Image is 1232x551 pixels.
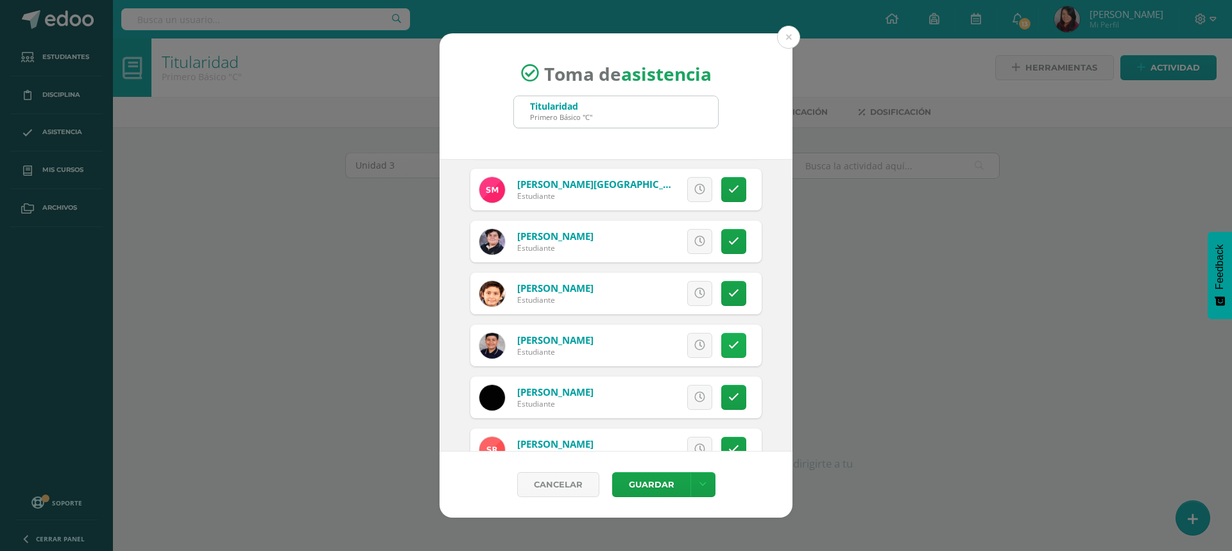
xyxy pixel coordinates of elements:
[612,472,690,497] button: Guardar
[479,281,505,307] img: dec2a5d90c5ae64be52210b99fa72a51.png
[517,346,594,357] div: Estudiante
[479,229,505,255] img: 6f21b780f9245b82cfa49e3341eb54ed.png
[544,61,712,85] span: Toma de
[517,242,594,253] div: Estudiante
[517,178,692,191] a: [PERSON_NAME][GEOGRAPHIC_DATA]
[517,334,594,346] a: [PERSON_NAME]
[517,437,594,450] a: [PERSON_NAME]
[479,333,505,359] img: 37f5c4bcda1b404bd685ad5dee83a46f.png
[1214,244,1226,289] span: Feedback
[479,385,505,411] img: d81d03229a3541e59d1f888ca8204c65.png
[1208,232,1232,319] button: Feedback - Mostrar encuesta
[479,437,505,462] img: c67d07ff55a138fb6c01c7ca498b8e19.png
[517,230,594,242] a: [PERSON_NAME]
[517,282,594,294] a: [PERSON_NAME]
[621,61,712,85] strong: asistencia
[514,96,718,128] input: Busca un grado o sección aquí...
[517,191,671,201] div: Estudiante
[530,112,592,122] div: Primero Básico "C"
[530,100,592,112] div: Titularidad
[517,450,594,461] div: Estudiante
[517,398,594,409] div: Estudiante
[479,177,505,203] img: 7f1e62b4ba94dc4b091b8a2d20dfcd72.png
[777,26,800,49] button: Close (Esc)
[517,472,599,497] a: Cancelar
[517,294,594,305] div: Estudiante
[517,386,594,398] a: [PERSON_NAME]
